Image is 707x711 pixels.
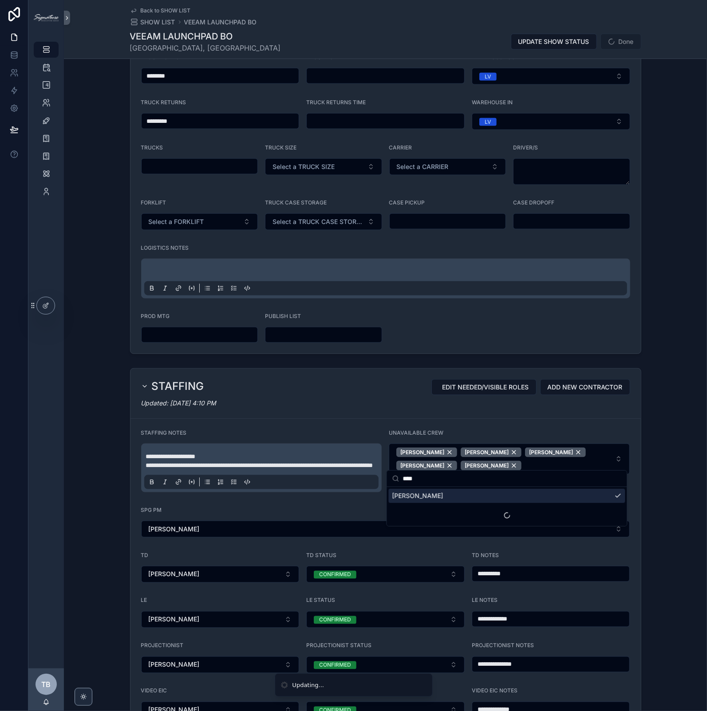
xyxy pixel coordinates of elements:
button: Select Button [306,611,465,628]
span: UNAVAILABLE CREW [389,429,443,436]
button: Unselect 67 [525,448,586,457]
span: [PERSON_NAME] [465,449,509,456]
div: CONFIRMED [319,571,351,579]
span: TRUCK RETURNS [141,99,186,106]
em: Updated: [DATE] 4:10 PM [141,399,217,407]
span: Back to SHOW LIST [141,7,191,14]
span: WAREHOUSE IN [472,99,513,106]
span: [PERSON_NAME] [392,491,443,500]
span: DRIVER/S [513,144,538,151]
button: UPDATE SHOW STATUS [511,34,597,50]
span: TRUCK CASE STORAGE [265,199,327,206]
button: Select Button [141,566,300,583]
span: LOGISTICS NOTES [141,244,189,251]
button: Select Button [265,158,382,175]
span: EDIT NEEDED/VISIBLE ROLES [442,383,529,392]
a: SHOW LIST [130,18,175,27]
span: FORKLIFT [141,199,166,206]
button: Unselect 19 [461,448,521,457]
span: [PERSON_NAME] [465,462,509,469]
div: scrollable content [28,35,64,211]
span: TRUCK RETURNS TIME [306,99,366,106]
span: TD STATUS [306,552,336,558]
span: UPDATE SHOW STATUS [518,37,589,46]
a: VEEAM LAUNCHPAD BO [184,18,257,27]
span: Select a TRUCK CASE STORAGE [273,217,364,226]
span: LE NOTES [472,597,498,604]
span: TRUCK SIZE [265,144,296,151]
button: Select Button [306,656,465,673]
button: Select Button [141,521,630,538]
button: Unselect 109 [461,461,521,471]
span: Select a TRUCK SIZE [273,162,335,171]
span: LE STATUS [306,597,335,604]
button: Select Button [472,113,630,130]
span: ADD NEW CONTRACTOR [548,383,623,392]
button: Select Button [306,566,465,583]
div: Suggestions [387,487,627,526]
span: [PERSON_NAME] [149,570,200,579]
span: TD NOTES [472,552,499,558]
span: LE [141,597,147,604]
div: Updating... [292,681,324,690]
span: [PERSON_NAME] [400,449,444,456]
span: PROJECTIONIST [141,642,184,649]
span: CARRIER [389,144,412,151]
span: PROJECTIONIST STATUS [306,642,371,649]
span: [GEOGRAPHIC_DATA], [GEOGRAPHIC_DATA] [130,43,281,53]
span: TD [141,552,149,558]
span: [PERSON_NAME] [149,525,200,534]
span: PROJECTIONIST NOTES [472,642,534,649]
button: Select Button [141,611,300,628]
span: SPG PM [141,507,162,513]
img: App logo [34,14,59,21]
h1: VEEAM LAUNCHPAD BO [130,30,281,43]
span: TB [42,679,51,690]
span: [PERSON_NAME] [149,660,200,669]
button: Unselect 226 [396,461,457,471]
span: Select a CARRIER [397,162,449,171]
span: [PERSON_NAME] [529,449,573,456]
div: CONFIRMED [319,616,351,624]
span: [PERSON_NAME] [149,615,200,624]
span: TRUCKS [141,144,163,151]
div: LV [485,118,491,126]
button: Select Button [141,213,258,230]
div: CONFIRMED [319,661,351,669]
span: Select a FORKLIFT [149,217,204,226]
button: Select Button [141,656,300,673]
button: ADD NEW CONTRACTOR [540,379,630,395]
button: Select Button [472,68,630,85]
span: CASE DROPOFF [513,199,554,206]
span: PROD MTG [141,313,170,319]
span: PUBLISH LIST [265,313,301,319]
span: VIDEO EIC NOTES [472,687,517,694]
span: [PERSON_NAME] [400,462,444,469]
span: SHOW LIST [141,18,175,27]
span: CASE PICKUP [389,199,425,206]
span: STAFFING NOTES [141,429,187,436]
span: VIDEO EIC [141,687,167,694]
button: Select Button [389,158,506,175]
div: LV [485,73,491,81]
button: Unselect 124 [396,448,457,457]
button: EDIT NEEDED/VISIBLE ROLES [431,379,537,395]
a: Back to SHOW LIST [130,7,191,14]
button: Select Button [389,444,630,475]
h2: STAFFING [152,379,204,393]
button: Select Button [265,213,382,230]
